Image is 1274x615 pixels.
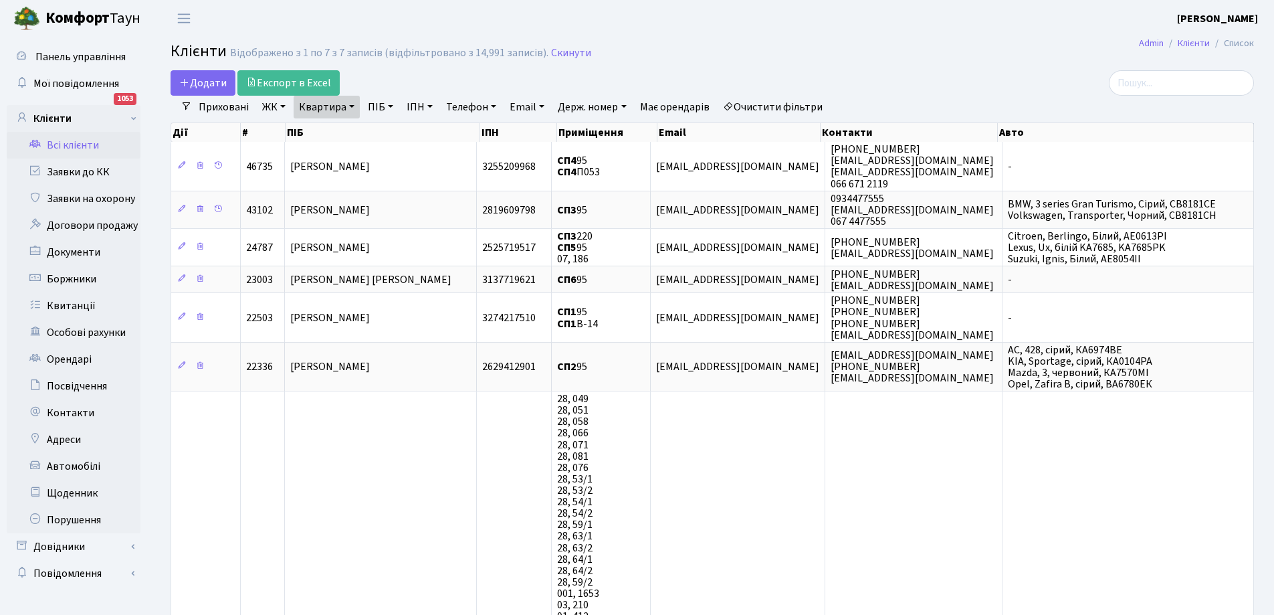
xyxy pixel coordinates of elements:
[246,203,273,217] span: 43102
[482,240,536,255] span: 2525719517
[831,267,994,293] span: [PHONE_NUMBER] [EMAIL_ADDRESS][DOMAIN_NAME]
[1177,11,1258,26] b: [PERSON_NAME]
[1008,159,1012,174] span: -
[7,212,140,239] a: Договори продажу
[35,50,126,64] span: Панель управління
[241,123,286,142] th: #
[557,229,593,266] span: 220 95 07, 186
[7,159,140,185] a: Заявки до КК
[657,123,821,142] th: Email
[1008,343,1152,391] span: AC, 428, сірий, КА6974ВЕ KIA, Sportage, сірий, КА0104РА Mazda, 3, червоний, КА7570МІ Opel, Zafira...
[480,123,556,142] th: ІПН
[557,240,576,255] b: СП5
[656,359,819,374] span: [EMAIL_ADDRESS][DOMAIN_NAME]
[7,43,140,70] a: Панель управління
[482,203,536,217] span: 2819609798
[230,47,548,60] div: Відображено з 1 по 7 з 7 записів (відфільтровано з 14,991 записів).
[290,359,370,374] span: [PERSON_NAME]
[401,96,438,118] a: ІПН
[246,272,273,287] span: 23003
[557,229,576,244] b: СП3
[1119,29,1274,58] nav: breadcrumb
[482,159,536,174] span: 3255209968
[1008,197,1216,223] span: BMW, 3 series Gran Turismo, Сірий, CB8181CE Volkswagen, Transporter, Чорний, CB8181CH
[114,93,136,105] div: 1053
[246,311,273,325] span: 22503
[257,96,291,118] a: ЖК
[551,47,591,60] a: Скинути
[557,305,576,320] b: СП1
[557,359,587,374] span: 95
[557,317,576,331] b: СП1
[290,311,370,325] span: [PERSON_NAME]
[246,159,273,174] span: 46735
[557,272,576,287] b: СП6
[290,272,451,287] span: [PERSON_NAME] [PERSON_NAME]
[821,123,998,142] th: Контакти
[656,311,819,325] span: [EMAIL_ADDRESS][DOMAIN_NAME]
[7,373,140,400] a: Посвідчення
[246,359,273,374] span: 22336
[557,305,598,331] span: 95 В-14
[7,400,140,426] a: Контакти
[290,240,370,255] span: [PERSON_NAME]
[294,96,360,118] a: Квартира
[7,70,140,97] a: Мої повідомлення1053
[167,7,201,29] button: Переключити навігацію
[45,7,140,30] span: Таун
[7,239,140,266] a: Документи
[1008,272,1012,287] span: -
[441,96,502,118] a: Телефон
[286,123,480,142] th: ПІБ
[7,453,140,480] a: Автомобілі
[557,272,587,287] span: 95
[7,292,140,319] a: Квитанції
[290,159,370,174] span: [PERSON_NAME]
[7,426,140,453] a: Адреси
[171,70,235,96] a: Додати
[7,319,140,346] a: Особові рахунки
[831,348,994,385] span: [EMAIL_ADDRESS][DOMAIN_NAME] [PHONE_NUMBER] [EMAIL_ADDRESS][DOMAIN_NAME]
[33,76,119,91] span: Мої повідомлення
[7,105,140,132] a: Клієнти
[1210,36,1254,51] li: Список
[831,142,994,191] span: [PHONE_NUMBER] [EMAIL_ADDRESS][DOMAIN_NAME] [EMAIL_ADDRESS][DOMAIN_NAME] 066 671 2119
[482,359,536,374] span: 2629412901
[171,39,227,63] span: Клієнти
[1008,311,1012,325] span: -
[557,123,657,142] th: Приміщення
[998,123,1254,142] th: Авто
[656,159,819,174] span: [EMAIL_ADDRESS][DOMAIN_NAME]
[1177,11,1258,27] a: [PERSON_NAME]
[7,132,140,159] a: Всі клієнти
[635,96,715,118] a: Має орендарів
[831,191,994,229] span: 0934477555 [EMAIL_ADDRESS][DOMAIN_NAME] 067 4477555
[656,272,819,287] span: [EMAIL_ADDRESS][DOMAIN_NAME]
[557,359,576,374] b: СП2
[1139,36,1164,50] a: Admin
[7,480,140,507] a: Щоденник
[557,153,576,168] b: СП4
[1109,70,1254,96] input: Пошук...
[831,293,994,342] span: [PHONE_NUMBER] [PHONE_NUMBER] [PHONE_NUMBER] [EMAIL_ADDRESS][DOMAIN_NAME]
[656,240,819,255] span: [EMAIL_ADDRESS][DOMAIN_NAME]
[7,346,140,373] a: Орендарі
[7,533,140,560] a: Довідники
[482,311,536,325] span: 3274217510
[237,70,340,96] a: Експорт в Excel
[13,5,40,32] img: logo.png
[193,96,254,118] a: Приховані
[362,96,399,118] a: ПІБ
[1008,229,1167,266] span: Citroen, Berlingo, Білий, AE0613PI Lexus, Ux, білій KA7685, KA7685PK Suzuki, Ignis, Білий, AE8054II
[557,203,576,217] b: СП3
[7,560,140,587] a: Повідомлення
[552,96,631,118] a: Держ. номер
[831,235,994,261] span: [PHONE_NUMBER] [EMAIL_ADDRESS][DOMAIN_NAME]
[7,266,140,292] a: Боржники
[7,185,140,212] a: Заявки на охорону
[290,203,370,217] span: [PERSON_NAME]
[45,7,110,29] b: Комфорт
[557,153,600,179] span: 95 П053
[557,203,587,217] span: 95
[718,96,828,118] a: Очистити фільтри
